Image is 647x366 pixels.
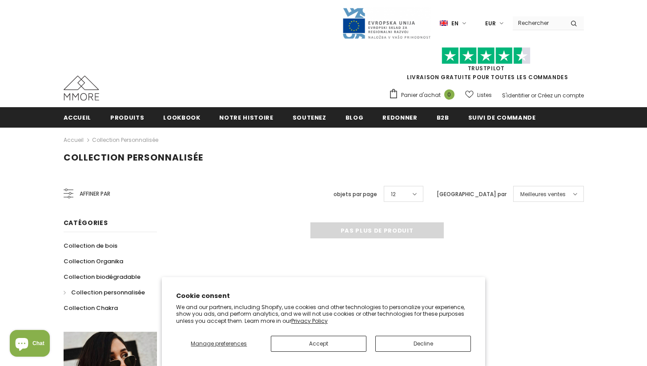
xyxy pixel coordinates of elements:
button: Decline [375,336,471,352]
span: Panier d'achat [401,91,441,100]
span: en [451,19,458,28]
span: 0 [444,89,454,100]
span: Listes [477,91,492,100]
span: Redonner [382,113,417,122]
label: [GEOGRAPHIC_DATA] par [437,190,506,199]
a: S'identifier [502,92,530,99]
button: Accept [271,336,366,352]
span: or [531,92,536,99]
inbox-online-store-chat: Shopify online store chat [7,330,52,359]
button: Manage preferences [176,336,262,352]
a: Collection biodégradable [64,269,141,285]
span: Suivi de commande [468,113,536,122]
span: 12 [391,190,396,199]
a: Collection personnalisée [92,136,158,144]
a: Créez un compte [538,92,584,99]
span: Accueil [64,113,92,122]
img: Javni Razpis [342,7,431,40]
a: Redonner [382,107,417,127]
img: Faites confiance aux étoiles pilotes [442,47,530,64]
a: Accueil [64,135,84,145]
a: Collection Chakra [64,300,118,316]
a: Collection de bois [64,238,117,253]
span: Lookbook [163,113,200,122]
span: Collection personnalisée [64,151,203,164]
a: Lookbook [163,107,200,127]
a: Blog [346,107,364,127]
span: Collection Chakra [64,304,118,312]
a: Collection Organika [64,253,123,269]
a: Produits [110,107,144,127]
input: Search Site [513,16,564,29]
p: We and our partners, including Shopify, use cookies and other technologies to personalize your ex... [176,304,471,325]
span: Notre histoire [219,113,273,122]
a: Accueil [64,107,92,127]
span: Affiner par [80,189,110,199]
h2: Cookie consent [176,291,471,301]
span: Manage preferences [191,340,247,347]
a: B2B [437,107,449,127]
a: Privacy Policy [291,317,328,325]
span: EUR [485,19,496,28]
a: Listes [465,87,492,103]
span: B2B [437,113,449,122]
a: Panier d'achat 0 [389,88,459,102]
span: Collection de bois [64,241,117,250]
img: Cas MMORE [64,76,99,101]
span: soutenez [293,113,326,122]
span: Catégories [64,218,108,227]
span: Blog [346,113,364,122]
img: i-lang-1.png [440,20,448,27]
span: LIVRAISON GRATUITE POUR TOUTES LES COMMANDES [389,51,584,81]
span: Collection Organika [64,257,123,265]
span: Meilleures ventes [520,190,566,199]
label: objets par page [334,190,377,199]
a: TrustPilot [468,64,505,72]
a: Notre histoire [219,107,273,127]
span: Collection biodégradable [64,273,141,281]
a: soutenez [293,107,326,127]
a: Javni Razpis [342,19,431,27]
span: Produits [110,113,144,122]
span: Collection personnalisée [71,288,145,297]
a: Collection personnalisée [64,285,145,300]
a: Suivi de commande [468,107,536,127]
